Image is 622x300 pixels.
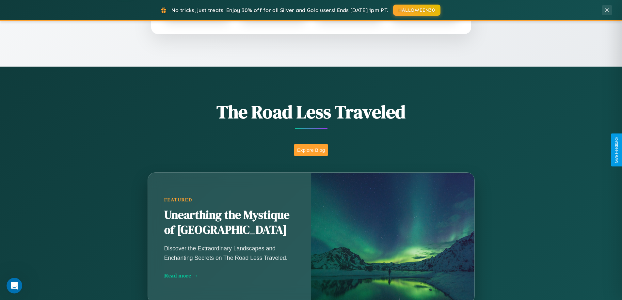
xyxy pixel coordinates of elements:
div: Featured [164,197,295,203]
button: HALLOWEEN30 [393,5,440,16]
button: Explore Blog [294,144,328,156]
span: No tricks, just treats! Enjoy 30% off for all Silver and Gold users! Ends [DATE] 1pm PT. [171,7,388,13]
iframe: Intercom live chat [7,278,22,293]
div: Read more → [164,272,295,279]
h1: The Road Less Traveled [115,99,507,124]
h2: Unearthing the Mystique of [GEOGRAPHIC_DATA] [164,208,295,238]
p: Discover the Extraordinary Landscapes and Enchanting Secrets on The Road Less Traveled. [164,244,295,262]
div: Give Feedback [614,137,619,163]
